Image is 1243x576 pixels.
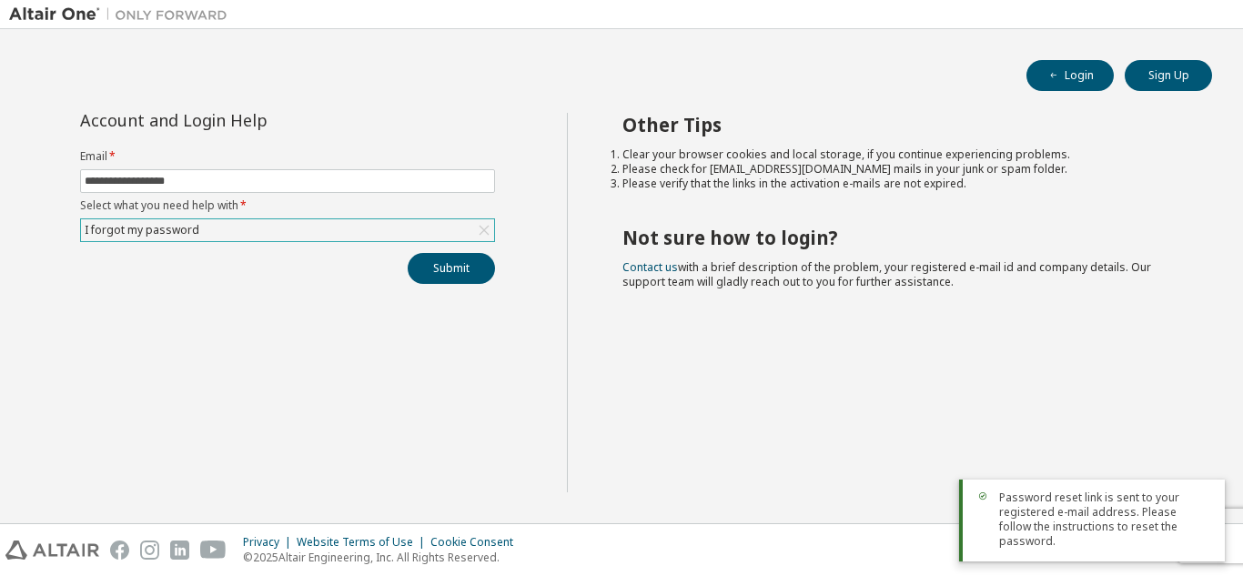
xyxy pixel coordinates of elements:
[622,226,1180,249] h2: Not sure how to login?
[80,198,495,213] label: Select what you need help with
[243,550,524,565] p: © 2025 Altair Engineering, Inc. All Rights Reserved.
[408,253,495,284] button: Submit
[622,259,1151,289] span: with a brief description of the problem, your registered e-mail id and company details. Our suppo...
[82,220,202,240] div: I forgot my password
[140,541,159,560] img: instagram.svg
[622,162,1180,177] li: Please check for [EMAIL_ADDRESS][DOMAIN_NAME] mails in your junk or spam folder.
[5,541,99,560] img: altair_logo.svg
[622,113,1180,136] h2: Other Tips
[622,147,1180,162] li: Clear your browser cookies and local storage, if you continue experiencing problems.
[622,177,1180,191] li: Please verify that the links in the activation e-mails are not expired.
[9,5,237,24] img: Altair One
[243,535,297,550] div: Privacy
[430,535,524,550] div: Cookie Consent
[297,535,430,550] div: Website Terms of Use
[80,149,495,164] label: Email
[81,219,494,241] div: I forgot my password
[1125,60,1212,91] button: Sign Up
[110,541,129,560] img: facebook.svg
[80,113,412,127] div: Account and Login Help
[200,541,227,560] img: youtube.svg
[170,541,189,560] img: linkedin.svg
[622,259,678,275] a: Contact us
[1026,60,1114,91] button: Login
[999,490,1210,549] span: Password reset link is sent to your registered e-mail address. Please follow the instructions to ...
